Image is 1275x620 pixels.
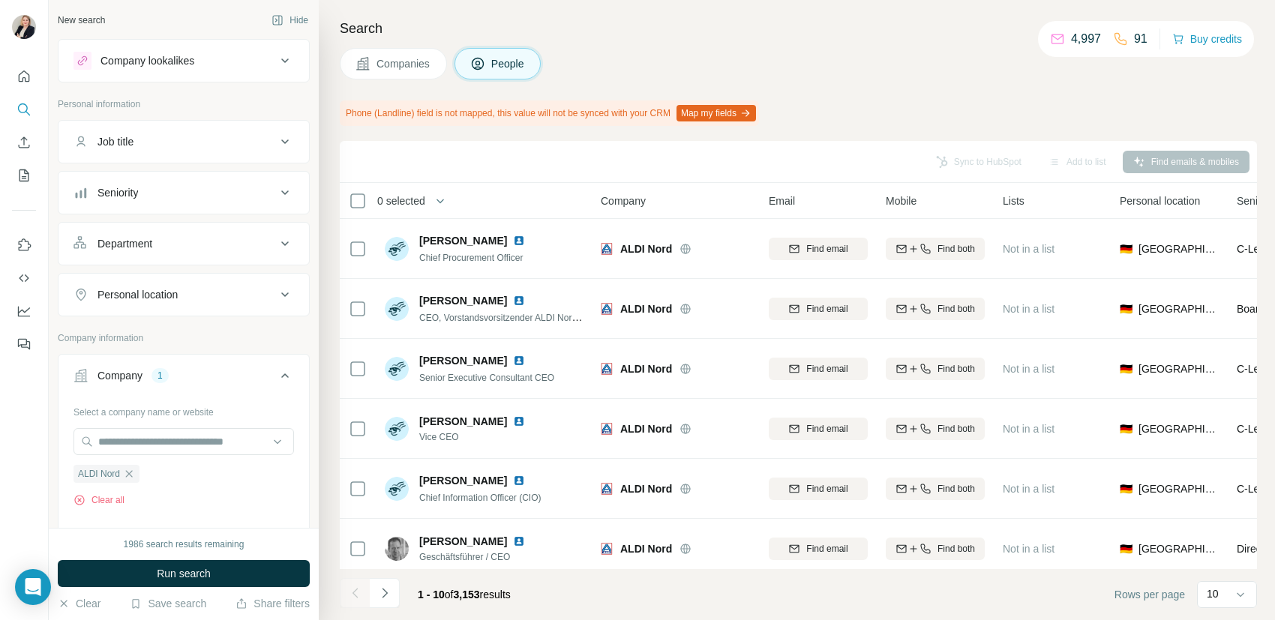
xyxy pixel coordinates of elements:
button: Find email [769,538,868,560]
img: Logo of ALDI Nord [601,363,613,375]
span: 🇩🇪 [1120,301,1132,316]
button: Navigate to next page [370,578,400,608]
span: 🇩🇪 [1120,421,1132,436]
button: Feedback [12,331,36,358]
span: Chief Procurement Officer [419,253,523,263]
span: Not in a list [1003,423,1054,435]
span: Chief Information Officer (CIO) [419,493,541,503]
span: Find both [937,362,975,376]
button: Map my fields [676,105,756,121]
button: Find both [886,478,985,500]
span: [GEOGRAPHIC_DATA] [1138,481,1219,496]
img: LinkedIn logo [513,295,525,307]
button: Clear [58,596,100,611]
button: Company lookalikes [58,43,309,79]
button: Find both [886,538,985,560]
img: Logo of ALDI Nord [601,243,613,255]
button: Department [58,226,309,262]
span: Find both [937,542,975,556]
span: Vice CEO [419,430,543,444]
span: 0 selected [377,193,425,208]
img: LinkedIn logo [513,475,525,487]
span: [PERSON_NAME] [419,534,507,549]
span: Geschäftsführer / CEO [419,550,543,564]
span: 🇩🇪 [1120,541,1132,556]
span: C-Level [1237,483,1273,495]
span: Not in a list [1003,303,1054,315]
span: Not in a list [1003,483,1054,495]
span: Run search [157,566,211,581]
span: [GEOGRAPHIC_DATA] [1138,361,1219,376]
button: Save search [130,596,206,611]
button: Share filters [235,596,310,611]
span: [PERSON_NAME] [419,293,507,308]
img: LinkedIn logo [513,535,525,547]
span: [GEOGRAPHIC_DATA] [1138,301,1219,316]
span: Not in a list [1003,363,1054,375]
span: ALDI Nord [620,361,672,376]
img: Avatar [385,537,409,561]
span: Find email [806,482,847,496]
span: Not in a list [1003,243,1054,255]
p: Personal information [58,97,310,111]
div: Company [97,368,142,383]
span: Find both [937,482,975,496]
button: Find email [769,418,868,440]
span: Find both [937,242,975,256]
span: 🇩🇪 [1120,241,1132,256]
button: Find both [886,298,985,320]
span: Find both [937,302,975,316]
button: Quick start [12,63,36,90]
div: 1986 search results remaining [124,538,244,551]
div: Company lookalikes [100,53,194,68]
span: ALDI Nord [620,541,672,556]
button: Personal location [58,277,309,313]
span: [GEOGRAPHIC_DATA] [1138,421,1219,436]
span: Not in a list [1003,543,1054,555]
button: Search [12,96,36,123]
p: 91 [1134,30,1147,48]
div: Personal location [97,287,178,302]
button: Find both [886,418,985,440]
button: Use Surfe API [12,265,36,292]
div: Open Intercom Messenger [15,569,51,605]
button: Seniority [58,175,309,211]
img: LinkedIn logo [513,415,525,427]
span: People [491,56,526,71]
button: Find email [769,298,868,320]
span: [PERSON_NAME] [419,353,507,368]
span: 🇩🇪 [1120,361,1132,376]
span: Lists [1003,193,1024,208]
button: Find email [769,478,868,500]
span: [PERSON_NAME] [419,414,507,429]
span: Find email [806,362,847,376]
p: 10 [1207,586,1219,601]
button: Find email [769,358,868,380]
div: Job title [97,134,133,149]
img: Avatar [385,357,409,381]
img: Avatar [385,237,409,261]
span: 1 - 10 [418,589,445,601]
img: Logo of ALDI Nord [601,483,613,495]
div: Select a company name or website [73,400,294,419]
img: Avatar [385,297,409,321]
span: ALDI Nord [620,421,672,436]
img: LinkedIn logo [513,235,525,247]
span: Find email [806,242,847,256]
button: Enrich CSV [12,129,36,156]
button: Hide [261,9,319,31]
span: Companies [376,56,431,71]
span: [GEOGRAPHIC_DATA] [1138,241,1219,256]
h4: Search [340,18,1257,39]
span: 3,153 [454,589,480,601]
span: C-Level [1237,243,1273,255]
span: Find both [937,422,975,436]
div: New search [58,13,105,27]
span: ALDI Nord [78,467,120,481]
span: C-Level [1237,363,1273,375]
span: Find email [806,302,847,316]
button: Buy credits [1172,28,1242,49]
span: Email [769,193,795,208]
span: CEO, Vorstandsvorsitzender ALDI Nord Deutschland [419,311,629,323]
img: Logo of ALDI Nord [601,303,613,315]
